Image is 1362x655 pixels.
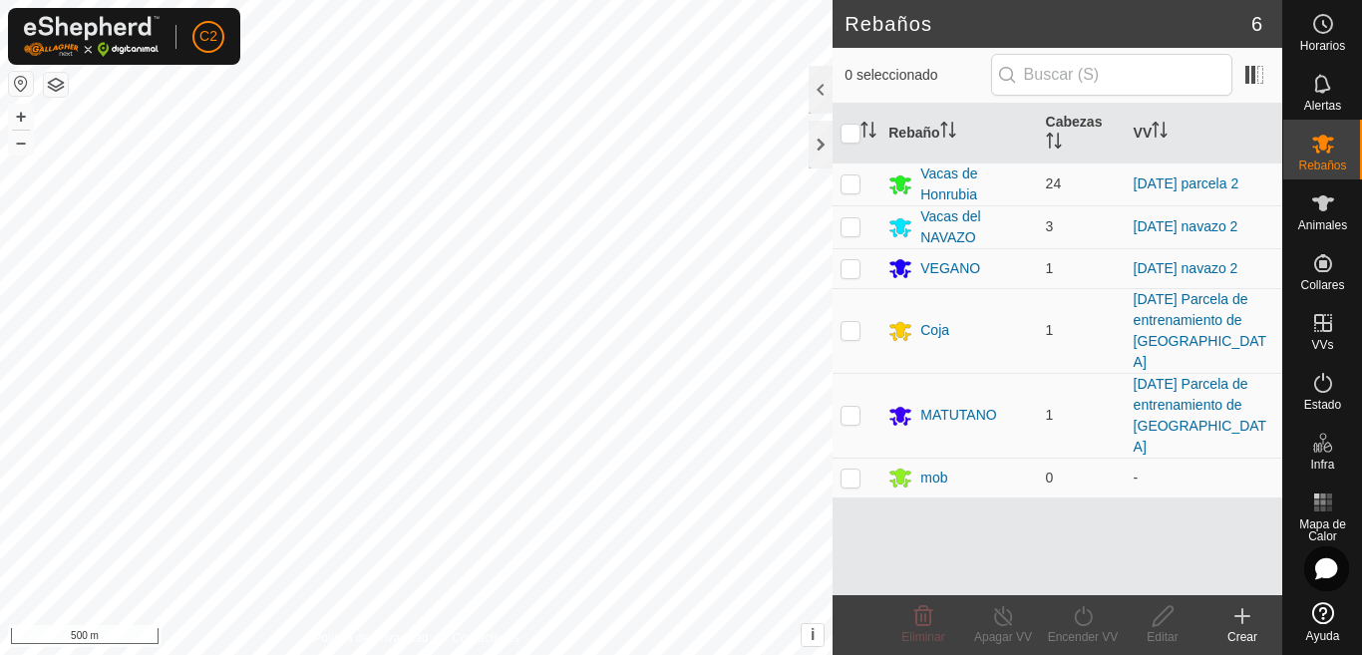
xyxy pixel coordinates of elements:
[1304,399,1341,411] span: Estado
[1300,279,1344,291] span: Collares
[920,320,949,341] div: Coja
[1046,136,1062,152] p-sorticon: Activar para ordenar
[901,630,944,644] span: Eliminar
[1134,218,1238,234] a: [DATE] navazo 2
[1298,160,1346,171] span: Rebaños
[880,104,1037,164] th: Rebaño
[313,629,428,647] a: Política de Privacidad
[845,12,1251,36] h2: Rebaños
[9,131,33,155] button: –
[802,624,824,646] button: i
[24,16,160,57] img: Logo Gallagher
[1298,219,1347,231] span: Animales
[1046,260,1054,276] span: 1
[199,26,217,47] span: C2
[1152,125,1168,141] p-sorticon: Activar para ordenar
[1038,104,1126,164] th: Cabezas
[1134,376,1267,455] a: [DATE] Parcela de entrenamiento de [GEOGRAPHIC_DATA]
[845,65,990,86] span: 0 seleccionado
[1046,322,1054,338] span: 1
[1134,260,1238,276] a: [DATE] navazo 2
[1310,459,1334,471] span: Infra
[1202,628,1282,646] div: Crear
[920,405,996,426] div: MATUTANO
[920,468,947,489] div: mob
[1300,40,1345,52] span: Horarios
[940,125,956,141] p-sorticon: Activar para ordenar
[9,105,33,129] button: +
[920,206,1029,248] div: Vacas del NAVAZO
[860,125,876,141] p-sorticon: Activar para ordenar
[1046,175,1062,191] span: 24
[1123,628,1202,646] div: Editar
[920,164,1029,205] div: Vacas de Honrubia
[1306,630,1340,642] span: Ayuda
[1304,100,1341,112] span: Alertas
[963,628,1043,646] div: Apagar VV
[1046,407,1054,423] span: 1
[1126,458,1282,497] td: -
[9,72,33,96] button: Restablecer Mapa
[811,626,815,643] span: i
[920,258,980,279] div: VEGANO
[1134,175,1239,191] a: [DATE] parcela 2
[1046,218,1054,234] span: 3
[1283,594,1362,650] a: Ayuda
[1126,104,1282,164] th: VV
[1311,339,1333,351] span: VVs
[44,73,68,97] button: Capas del Mapa
[1134,291,1267,370] a: [DATE] Parcela de entrenamiento de [GEOGRAPHIC_DATA]
[1288,518,1357,542] span: Mapa de Calor
[1046,470,1054,486] span: 0
[991,54,1232,96] input: Buscar (S)
[1251,9,1262,39] span: 6
[453,629,519,647] a: Contáctenos
[1043,628,1123,646] div: Encender VV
